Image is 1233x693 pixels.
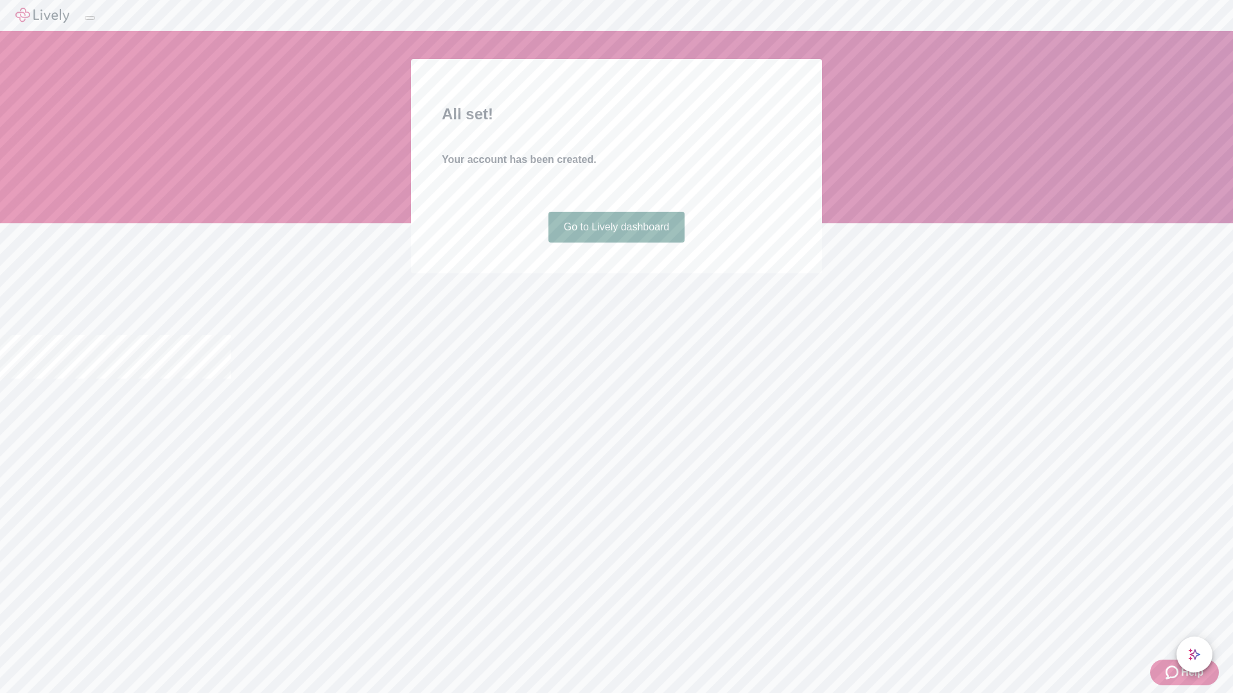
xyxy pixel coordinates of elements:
[548,212,685,243] a: Go to Lively dashboard
[442,152,791,167] h4: Your account has been created.
[1188,648,1201,661] svg: Lively AI Assistant
[1176,637,1212,672] button: chat
[1150,660,1219,685] button: Zendesk support iconHelp
[442,103,791,126] h2: All set!
[85,16,95,20] button: Log out
[1181,665,1203,680] span: Help
[1166,665,1181,680] svg: Zendesk support icon
[15,8,69,23] img: Lively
